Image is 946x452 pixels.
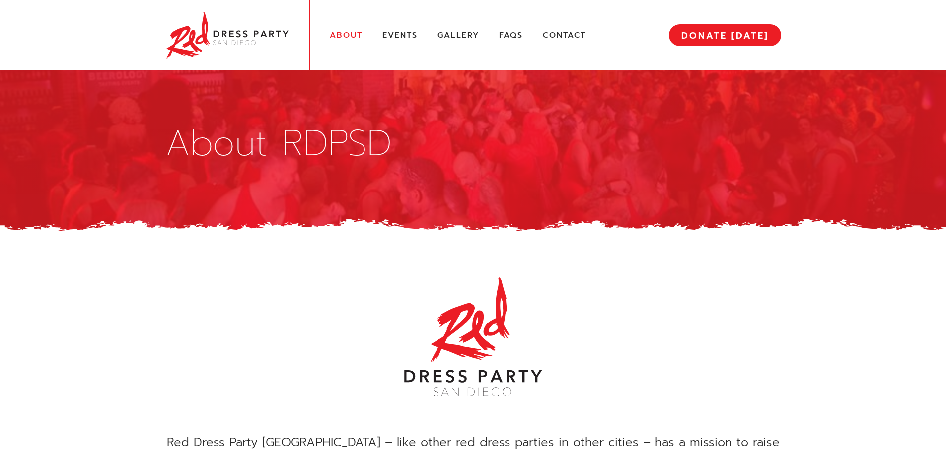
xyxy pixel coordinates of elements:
[543,30,586,41] a: Contact
[669,24,781,46] a: DONATE [DATE]
[165,10,290,61] img: Red Dress Party San Diego
[382,30,418,41] a: Events
[499,30,523,41] a: FAQs
[165,126,781,161] h1: About RDPSD
[330,30,363,41] a: About
[437,30,479,41] a: Gallery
